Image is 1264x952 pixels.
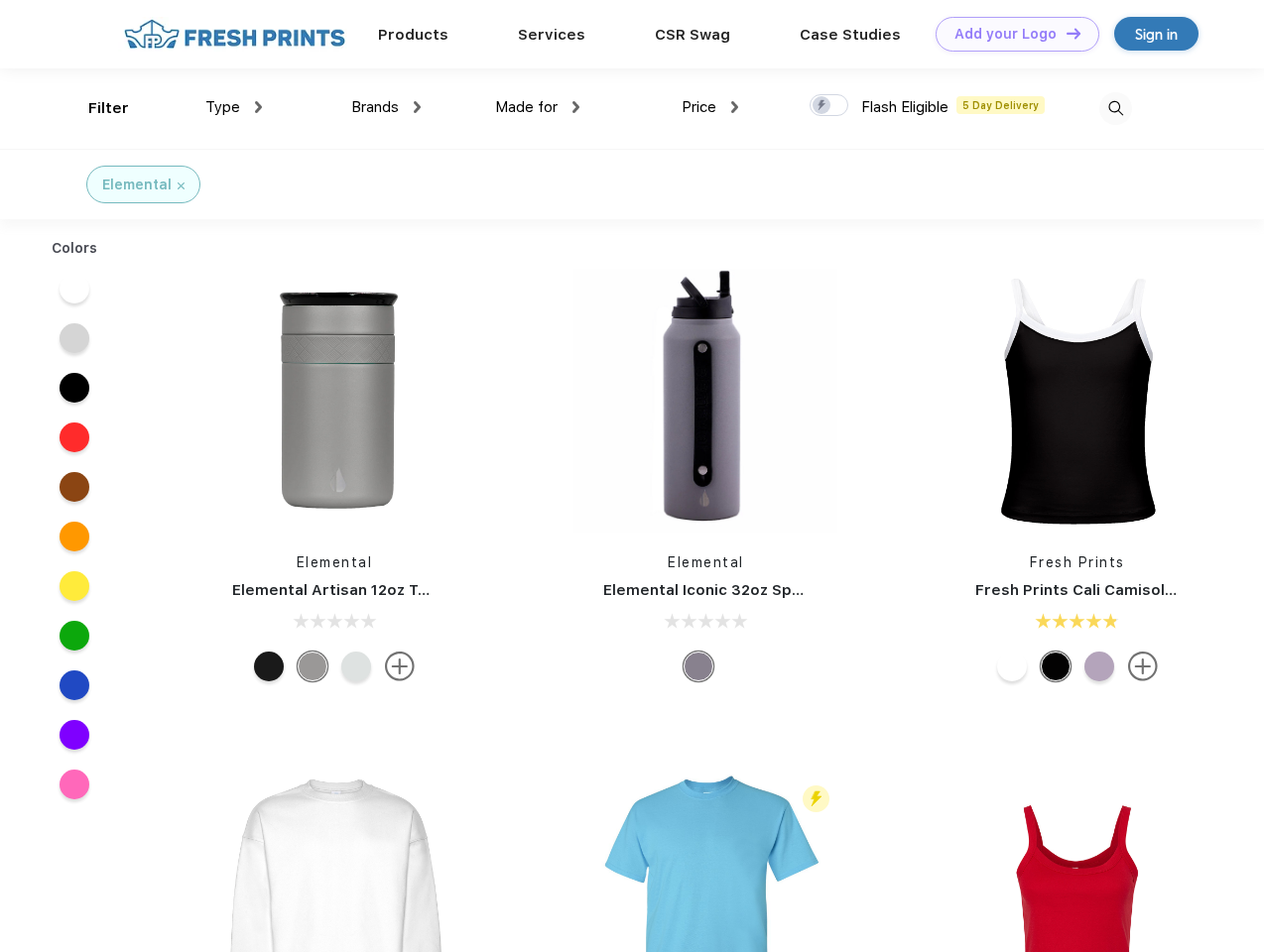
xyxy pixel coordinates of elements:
[997,652,1027,681] div: White
[118,17,351,52] img: fo%20logo%202.webp
[205,98,240,116] span: Type
[518,26,585,44] a: Services
[975,581,1207,599] a: Fresh Prints Cali Camisole Top
[861,98,948,116] span: Flash Eligible
[1128,652,1158,681] img: more.svg
[731,101,738,113] img: dropdown.png
[254,652,284,681] div: Matte Black
[232,581,471,599] a: Elemental Artisan 12oz Tumbler
[1030,554,1125,570] a: Fresh Prints
[385,652,415,681] img: more.svg
[341,652,371,681] div: White Marble
[37,238,113,259] div: Colors
[1084,652,1114,681] div: Purple mto
[1099,92,1132,125] img: desktop_search.svg
[351,98,399,116] span: Brands
[88,97,129,120] div: Filter
[297,554,373,570] a: Elemental
[946,269,1209,533] img: func=resize&h=266
[1114,17,1199,51] a: Sign in
[255,101,262,113] img: dropdown.png
[956,96,1045,114] span: 5 Day Delivery
[603,581,918,599] a: Elemental Iconic 32oz Sport Water Bottle
[668,554,744,570] a: Elemental
[202,269,466,533] img: func=resize&h=266
[178,182,185,189] img: filter_cancel.svg
[495,98,558,116] span: Made for
[102,175,172,195] div: Elemental
[298,652,327,681] div: Graphite
[682,98,716,116] span: Price
[655,26,730,44] a: CSR Swag
[1067,28,1080,39] img: DT
[573,269,837,533] img: func=resize&h=266
[378,26,448,44] a: Products
[803,785,829,812] img: flash_active_toggle.svg
[1041,652,1071,681] div: Black White
[572,101,579,113] img: dropdown.png
[414,101,421,113] img: dropdown.png
[1135,23,1178,46] div: Sign in
[954,26,1057,43] div: Add your Logo
[684,652,713,681] div: Graphite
